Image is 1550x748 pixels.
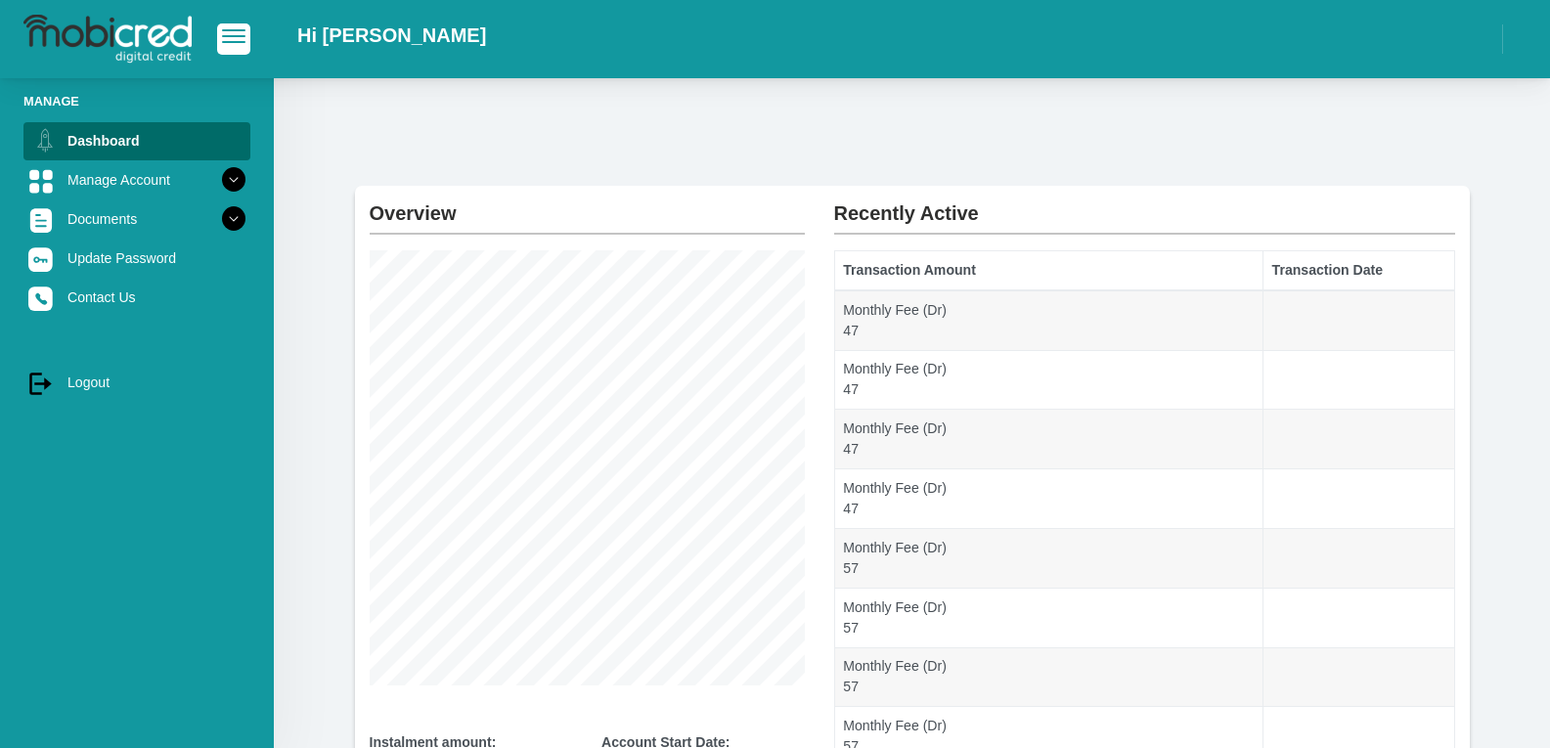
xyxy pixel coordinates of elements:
[23,122,250,159] a: Dashboard
[834,588,1262,647] td: Monthly Fee (Dr) 57
[23,15,192,64] img: logo-mobicred.svg
[834,647,1262,707] td: Monthly Fee (Dr) 57
[834,350,1262,410] td: Monthly Fee (Dr) 47
[1262,251,1454,290] th: Transaction Date
[23,161,250,198] a: Manage Account
[23,364,250,401] a: Logout
[370,186,805,225] h2: Overview
[297,23,486,47] h2: Hi [PERSON_NAME]
[834,469,1262,529] td: Monthly Fee (Dr) 47
[834,290,1262,350] td: Monthly Fee (Dr) 47
[23,240,250,277] a: Update Password
[23,200,250,238] a: Documents
[834,186,1455,225] h2: Recently Active
[834,410,1262,469] td: Monthly Fee (Dr) 47
[23,279,250,316] a: Contact Us
[834,251,1262,290] th: Transaction Amount
[834,528,1262,588] td: Monthly Fee (Dr) 57
[23,92,250,110] li: Manage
